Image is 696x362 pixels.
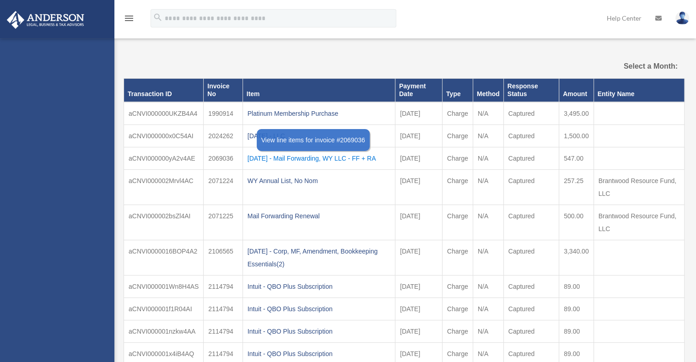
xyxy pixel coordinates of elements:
[593,169,684,205] td: Brantwood Resource Fund, LLC
[442,147,473,169] td: Charge
[442,79,473,102] th: Type
[442,275,473,297] td: Charge
[124,205,204,240] td: aCNVI000002bsZl4AI
[473,102,503,125] td: N/A
[248,280,390,293] div: Intuit - QBO Plus Subscription
[503,147,559,169] td: Captured
[153,12,163,22] i: search
[473,169,503,205] td: N/A
[395,79,442,102] th: Payment Date
[204,124,243,147] td: 2024262
[204,320,243,342] td: 2114794
[503,275,559,297] td: Captured
[559,205,594,240] td: 500.00
[124,169,204,205] td: aCNVI000002Mrvl4AC
[442,320,473,342] td: Charge
[559,169,594,205] td: 257.25
[598,60,678,73] label: Select a Month:
[503,205,559,240] td: Captured
[395,205,442,240] td: [DATE]
[559,320,594,342] td: 89.00
[248,245,390,270] div: [DATE] - Corp, MF, Amendment, Bookkeeping Essentials(2)
[124,275,204,297] td: aCNVI000001Wn8H4AS
[395,169,442,205] td: [DATE]
[473,275,503,297] td: N/A
[248,130,390,142] div: [DATE] - LLC
[675,11,689,25] img: User Pic
[204,205,243,240] td: 2071225
[593,205,684,240] td: Brantwood Resource Fund, LLC
[4,11,87,29] img: Anderson Advisors Platinum Portal
[124,320,204,342] td: aCNVI000001nzkw4AA
[473,124,503,147] td: N/A
[473,79,503,102] th: Method
[248,152,390,165] div: [DATE] - Mail Forwarding, WY LLC - FF + RA
[204,275,243,297] td: 2114794
[204,79,243,102] th: Invoice No
[442,240,473,275] td: Charge
[243,79,395,102] th: Item
[248,174,390,187] div: WY Annual List, No Nom
[124,124,204,147] td: aCNVI000000x0C54AI
[442,297,473,320] td: Charge
[503,240,559,275] td: Captured
[395,147,442,169] td: [DATE]
[124,13,135,24] i: menu
[204,169,243,205] td: 2071224
[442,124,473,147] td: Charge
[395,102,442,125] td: [DATE]
[473,320,503,342] td: N/A
[442,169,473,205] td: Charge
[559,147,594,169] td: 547.00
[124,297,204,320] td: aCNVI000001f1R04AI
[503,79,559,102] th: Response Status
[395,297,442,320] td: [DATE]
[204,102,243,125] td: 1990914
[503,102,559,125] td: Captured
[503,169,559,205] td: Captured
[248,210,390,222] div: Mail Forwarding Renewal
[442,205,473,240] td: Charge
[248,347,390,360] div: Intuit - QBO Plus Subscription
[124,240,204,275] td: aCNVI0000016BOP4A2
[204,240,243,275] td: 2106565
[395,124,442,147] td: [DATE]
[124,16,135,24] a: menu
[559,240,594,275] td: 3,340.00
[124,79,204,102] th: Transaction ID
[473,297,503,320] td: N/A
[593,79,684,102] th: Entity Name
[559,275,594,297] td: 89.00
[248,325,390,338] div: Intuit - QBO Plus Subscription
[124,147,204,169] td: aCNVI000000yA2v4AE
[473,205,503,240] td: N/A
[559,297,594,320] td: 89.00
[248,303,390,315] div: Intuit - QBO Plus Subscription
[395,240,442,275] td: [DATE]
[473,240,503,275] td: N/A
[248,107,390,120] div: Platinum Membership Purchase
[503,297,559,320] td: Captured
[559,102,594,125] td: 3,495.00
[473,147,503,169] td: N/A
[442,102,473,125] td: Charge
[204,147,243,169] td: 2069036
[395,275,442,297] td: [DATE]
[204,297,243,320] td: 2114794
[559,79,594,102] th: Amount
[559,124,594,147] td: 1,500.00
[503,124,559,147] td: Captured
[395,320,442,342] td: [DATE]
[124,102,204,125] td: aCNVI000000UKZB4A4
[503,320,559,342] td: Captured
